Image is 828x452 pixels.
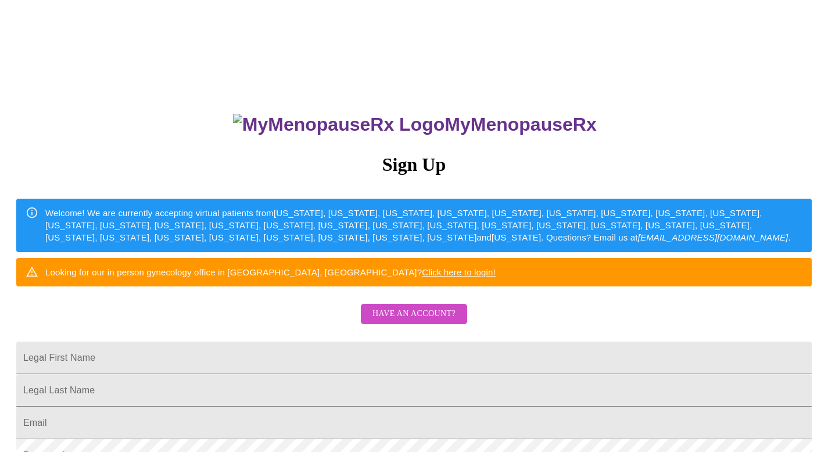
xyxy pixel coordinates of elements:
img: MyMenopauseRx Logo [233,114,445,135]
a: Click here to login! [422,267,496,277]
h3: Sign Up [16,154,812,175]
span: Have an account? [372,307,456,321]
h3: MyMenopauseRx [18,114,812,135]
div: Looking for our in person gynecology office in [GEOGRAPHIC_DATA], [GEOGRAPHIC_DATA]? [45,261,496,283]
a: Have an account? [358,317,470,327]
button: Have an account? [361,304,467,324]
em: [EMAIL_ADDRESS][DOMAIN_NAME] [638,232,788,242]
div: Welcome! We are currently accepting virtual patients from [US_STATE], [US_STATE], [US_STATE], [US... [45,202,802,249]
